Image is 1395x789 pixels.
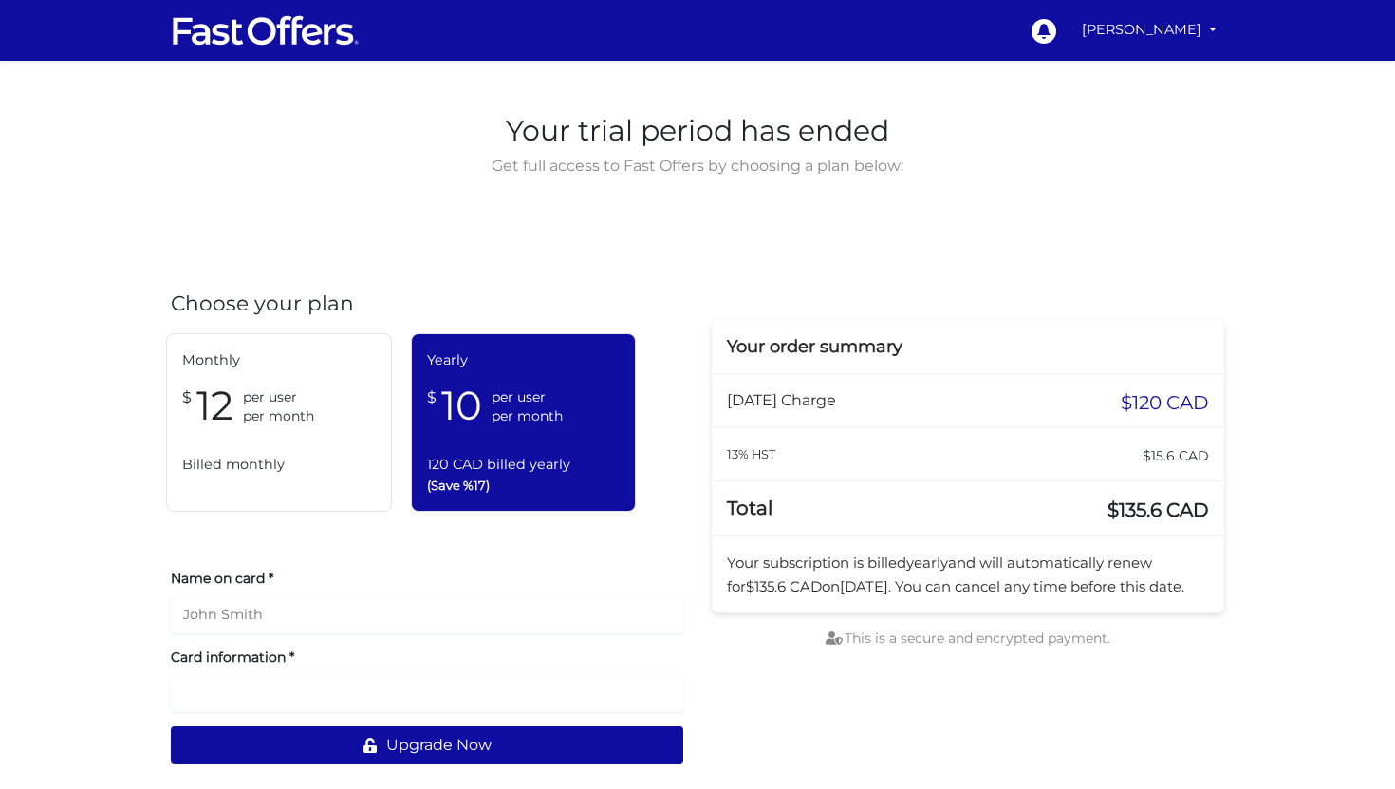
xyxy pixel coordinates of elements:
span: per month [492,406,563,425]
span: Your order summary [727,336,902,357]
h4: Choose your plan [171,291,683,316]
span: $15.6 CAD [1143,442,1209,469]
small: 13% HST [727,447,775,461]
span: $135.6 CAD [1107,497,1209,523]
span: $ [427,381,437,410]
span: per user [243,387,314,406]
iframe: Secure payment input frame [183,685,671,703]
span: Billed monthly [182,454,376,476]
span: Yearly [427,349,621,371]
span: per user [492,387,563,406]
span: yearly [906,554,948,572]
a: [PERSON_NAME] [1074,11,1224,48]
span: $ [182,381,192,410]
span: 12 [196,381,233,431]
span: (Save %17) [427,476,621,496]
span: 120 CAD billed yearly [427,454,621,476]
span: This is a secure and encrypted payment. [826,629,1110,647]
span: 10 [441,381,482,431]
span: Total [727,497,772,519]
span: [DATE] Charge [727,391,836,409]
span: $135.6 CAD [746,577,822,595]
button: Upgrade Now [171,726,683,764]
span: Your trial period has ended [487,108,909,154]
span: $120 CAD [1121,389,1209,416]
label: Card information * [171,648,683,667]
span: Get full access to Fast Offers by choosing a plan below: [487,154,909,178]
span: per month [243,406,314,425]
label: Name on card * [171,569,683,588]
span: Your subscription is billed and will automatically renew for on . You can cancel any time before ... [727,554,1184,594]
span: [DATE] [840,577,888,595]
span: Monthly [182,349,376,371]
input: John Smith [171,595,683,633]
